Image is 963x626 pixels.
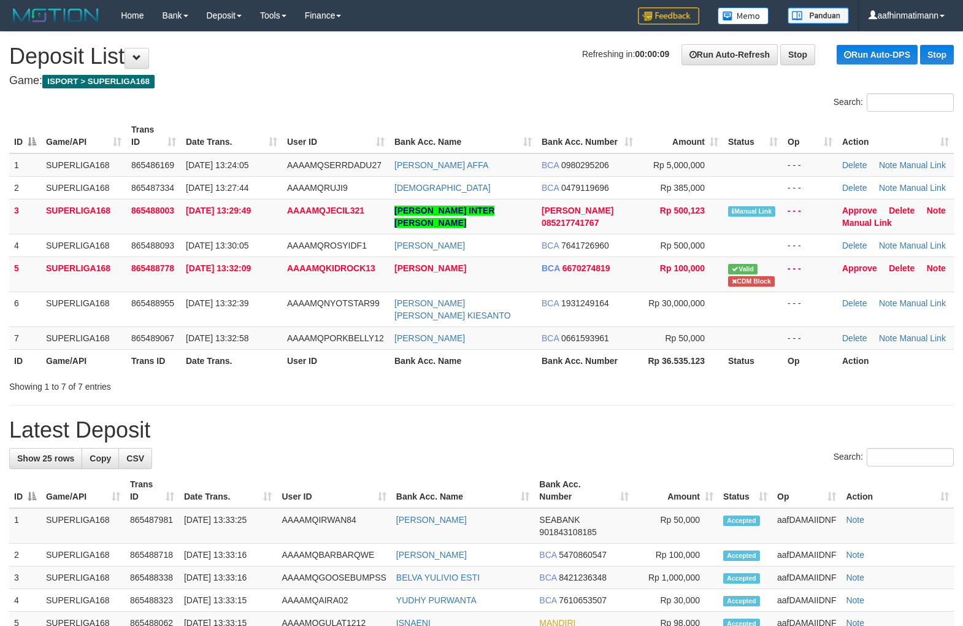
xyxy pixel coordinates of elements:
td: SUPERLIGA168 [41,327,126,349]
span: Rp 500,123 [660,206,705,215]
a: Note [927,263,946,273]
td: - - - [783,176,837,199]
td: 3 [9,199,41,234]
a: [PERSON_NAME] [394,333,465,343]
th: Trans ID [126,349,181,372]
td: AAAAMQBARBARQWE [277,544,391,566]
span: Show 25 rows [17,454,74,463]
a: Run Auto-DPS [837,45,918,64]
span: Copy 0661593961 to clipboard [561,333,609,343]
label: Search: [834,93,954,112]
th: Rp 36.535.123 [638,349,723,372]
a: Note [879,183,897,193]
td: 3 [9,566,41,589]
td: [DATE] 13:33:25 [179,508,277,544]
span: BCA [539,550,556,560]
th: User ID: activate to sort column ascending [282,118,389,153]
a: BELVA YULIVIO ESTI [396,573,480,582]
td: - - - [783,257,837,292]
a: [PERSON_NAME] [394,241,465,250]
a: Copy [82,448,119,469]
a: Note [846,595,864,605]
td: 1 [9,508,41,544]
th: Amount: activate to sort column ascending [634,473,718,508]
a: Approve [842,263,877,273]
td: Rp 30,000 [634,589,718,612]
span: Rp 385,000 [661,183,705,193]
th: Status: activate to sort column ascending [718,473,772,508]
td: - - - [783,292,837,327]
span: Rp 5,000,000 [653,160,705,170]
a: Manual Link [899,298,946,308]
h4: Game: [9,75,954,87]
span: [DATE] 13:24:05 [186,160,248,170]
span: [PERSON_NAME] [542,206,613,215]
td: 6 [9,292,41,327]
span: ISPORT > SUPERLIGA168 [42,75,155,88]
a: Stop [920,45,954,64]
span: AAAAMQPORKBELLY12 [287,333,384,343]
span: Copy 0980295206 to clipboard [561,160,609,170]
span: Accepted [723,573,760,584]
span: AAAAMQKIDROCK13 [287,263,375,273]
td: [DATE] 13:33:16 [179,544,277,566]
td: - - - [783,234,837,257]
a: [PERSON_NAME] [396,550,467,560]
img: Button%20Memo.svg [718,7,769,25]
span: 865488778 [131,263,174,273]
span: Copy 0479119696 to clipboard [561,183,609,193]
th: Bank Acc. Number: activate to sort column ascending [534,473,634,508]
span: [DATE] 13:32:39 [186,298,248,308]
a: CSV [118,448,152,469]
th: User ID: activate to sort column ascending [277,473,391,508]
span: BCA [539,573,556,582]
td: aafDAMAIIDNF [772,544,841,566]
td: SUPERLIGA168 [41,234,126,257]
a: Manual Link [899,183,946,193]
td: 7 [9,327,41,349]
span: Accepted [723,551,760,561]
img: MOTION_logo.png [9,6,102,25]
span: Copy 7610653507 to clipboard [559,595,607,605]
a: Manual Link [899,333,946,343]
span: 865488003 [131,206,174,215]
a: Note [879,333,897,343]
span: Copy 085217741767 to clipboard [542,218,599,228]
span: Copy 7641726960 to clipboard [561,241,609,250]
span: Copy 8421236348 to clipboard [559,573,607,582]
td: SUPERLIGA168 [41,544,125,566]
a: Show 25 rows [9,448,82,469]
span: [DATE] 13:29:49 [186,206,251,215]
td: Rp 100,000 [634,544,718,566]
th: Date Trans. [181,349,282,372]
div: Showing 1 to 7 of 7 entries [9,376,392,393]
td: AAAAMQGOOSEBUMPSS [277,566,391,589]
th: Bank Acc. Name [389,349,537,372]
a: Manual Link [899,241,946,250]
th: Action: activate to sort column ascending [837,118,954,153]
span: [DATE] 13:30:05 [186,241,248,250]
a: Note [879,298,897,308]
span: Refreshing in: [582,49,669,59]
img: Feedback.jpg [638,7,699,25]
span: Transfer CDM blocked [728,276,775,287]
th: ID: activate to sort column descending [9,118,41,153]
td: SUPERLIGA168 [41,566,125,589]
td: 865488323 [125,589,179,612]
td: SUPERLIGA168 [41,176,126,199]
td: - - - [783,199,837,234]
a: Note [846,550,864,560]
td: AAAAMQIRWAN84 [277,508,391,544]
td: SUPERLIGA168 [41,257,126,292]
a: Note [879,160,897,170]
span: AAAAMQJECIL321 [287,206,364,215]
th: Bank Acc. Number [537,349,638,372]
a: Delete [842,298,867,308]
input: Search: [867,448,954,466]
td: 1 [9,153,41,177]
th: Trans ID: activate to sort column ascending [126,118,181,153]
td: - - - [783,153,837,177]
span: Accepted [723,596,760,606]
td: SUPERLIGA168 [41,508,125,544]
span: BCA [542,183,559,193]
